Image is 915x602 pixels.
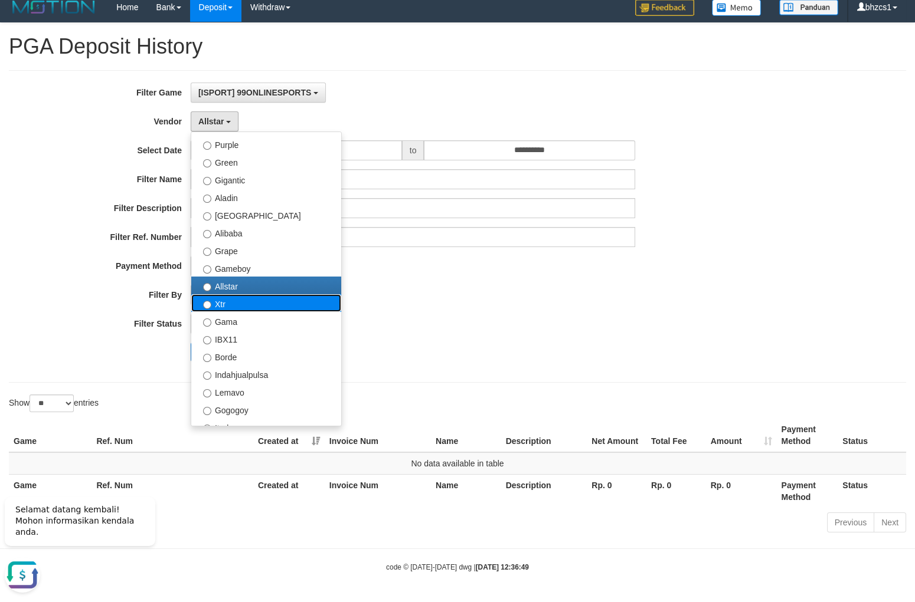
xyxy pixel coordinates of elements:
[777,474,838,508] th: Payment Method
[191,277,341,294] label: Allstar
[30,394,74,412] select: Showentries
[191,135,341,153] label: Purple
[203,354,211,362] input: Borde
[476,563,529,571] strong: [DATE] 12:36:49
[203,407,211,415] input: Gogogoy
[587,474,646,508] th: Rp. 0
[431,419,501,452] th: Name
[325,474,431,508] th: Invoice Num
[198,117,224,126] span: Allstar
[9,452,906,475] td: No data available in table
[191,400,341,418] label: Gogogoy
[191,365,341,383] label: Indahjualpulsa
[646,419,706,452] th: Total Fee
[777,419,838,452] th: Payment Method
[203,212,211,221] input: [GEOGRAPHIC_DATA]
[9,394,99,412] label: Show entries
[706,474,777,508] th: Rp. 0
[191,83,326,103] button: [ISPORT] 99ONLINESPORTS
[191,170,341,188] label: Gigantic
[203,283,211,291] input: Allstar
[191,383,341,400] label: Lemavo
[706,419,777,452] th: Amount: activate to sort column ascending
[253,419,325,452] th: Created at: activate to sort column ascending
[91,474,253,508] th: Ref. Num
[501,419,587,452] th: Description
[203,195,211,203] input: Aladin
[191,418,341,436] label: Itudo
[15,18,134,50] span: Selamat datang kembali! Mohon informasikan kendala anda.
[191,223,341,241] label: Alibaba
[191,206,341,223] label: [GEOGRAPHIC_DATA]
[191,241,341,259] label: Grape
[203,230,211,238] input: Alibaba
[9,419,91,452] th: Game
[198,88,311,97] span: [ISPORT] 99ONLINESPORTS
[9,474,91,508] th: Game
[874,512,906,532] a: Next
[191,259,341,277] label: Gameboy
[191,312,341,330] label: Gama
[191,188,341,206] label: Aladin
[91,419,253,452] th: Ref. Num
[501,474,587,508] th: Description
[646,474,706,508] th: Rp. 0
[431,474,501,508] th: Name
[838,419,906,452] th: Status
[203,318,211,327] input: Gama
[9,511,372,528] div: Showing 0 to 0 of 0 entries
[191,330,341,347] label: IBX11
[203,301,211,309] input: Xtr
[191,111,238,131] button: Allstar
[191,153,341,170] label: Green
[325,419,431,452] th: Invoice Num
[253,474,325,508] th: Created at
[203,371,211,380] input: Indahjualpulsa
[9,35,906,58] h1: PGA Deposit History
[203,248,211,256] input: Grape
[587,419,646,452] th: Net Amount
[402,140,424,160] span: to
[203,142,211,150] input: Purple
[203,389,211,397] input: Lemavo
[203,159,211,167] input: Green
[203,177,211,185] input: Gigantic
[386,563,529,571] small: code © [DATE]-[DATE] dwg |
[827,512,874,532] a: Previous
[203,425,211,433] input: Itudo
[5,71,40,106] button: Open LiveChat chat widget
[203,336,211,344] input: IBX11
[838,474,906,508] th: Status
[191,347,341,365] label: Borde
[191,294,341,312] label: Xtr
[203,265,211,274] input: Gameboy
